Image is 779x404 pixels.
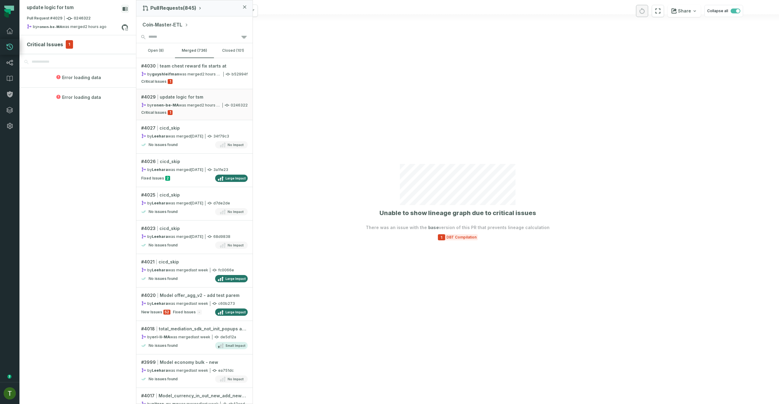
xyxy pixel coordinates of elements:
[141,267,248,273] div: fc0066e
[141,103,221,108] div: by was merged
[136,321,253,354] a: #4018total_mediation_sdk_not_init_popups add to hourlybyori-li-MAwas merged[DATE] 3:43:43 PMde5d1...
[141,158,248,165] div: # 4026
[160,292,239,298] span: Model offer_agg_v2 - add test parem
[136,120,253,154] a: #4027cicd_skipbyLeeharawas merged[DATE] 3:51:34 PM34f79c3No issues foundNo Impact
[27,24,121,31] div: by was merged
[438,234,445,240] span: 1
[141,167,248,172] div: 3a1fe23
[202,72,224,76] relative-time: Sep 28, 2025, 2:50 PM GMT+3
[141,94,248,100] div: # 4029
[141,103,248,108] div: 0246322
[121,23,129,31] a: View on github
[148,209,178,214] h4: No issues found
[225,176,246,181] span: Large Impact
[159,192,180,198] span: cicd_skip
[366,225,550,231] p: There was an issue with the version of this PR that prevents lineage calculation
[141,200,248,206] div: d7de2de
[141,225,248,232] div: # 4023
[214,43,253,58] button: closed (101)
[141,234,248,239] div: 68d9838
[136,254,253,287] a: #4021cicd_skipbyLeeharawas merged[DATE] 6:49:12 PMfc0066eNo issues foundLarge Impact
[191,167,203,172] relative-time: Sep 25, 2025, 3:00 PM GMT+3
[27,16,91,22] span: Pull Request #4029 0246322
[141,334,210,340] div: by was merged
[141,192,248,198] div: # 4025
[191,368,208,373] relative-time: Sep 21, 2025, 3:42 PM GMT+3
[191,201,203,205] relative-time: Sep 25, 2025, 2:43 PM GMT+3
[191,301,208,306] relative-time: Sep 21, 2025, 5:50 PM GMT+3
[141,200,203,206] div: by was merged
[141,301,208,306] div: by was merged
[159,225,180,232] span: cicd_skip
[152,167,168,172] strong: Leehara
[141,259,248,265] div: # 4021
[159,393,248,399] span: Model_currency_in_out_new_add_new_features
[428,225,439,230] span: base
[228,243,243,248] span: No Impact
[160,63,226,69] span: team chest reward fix starts at
[141,125,248,131] div: # 4027
[136,58,253,89] a: #4030team chest reward fix starts atbyguyshleifmanwas merged[DATE] 2:50:16 PMb52994fCritical Issues1
[148,243,178,248] h4: No issues found
[27,41,63,48] h4: Critical Issues
[136,354,253,388] a: #3999Model economy bulk - newbyLeeharawas merged[DATE] 3:42:15 PMea751dcNo issues foundNo Impact
[141,71,248,77] div: b52994f
[66,40,73,49] span: 1
[141,63,248,69] div: # 4030
[7,374,12,379] div: Tooltip anchor
[228,142,243,147] span: No Impact
[148,377,178,381] h4: No issues found
[62,94,101,100] span: Error loading data
[704,5,743,17] button: Collapse all
[152,301,168,306] strong: Leehara
[159,259,179,265] span: cicd_skip
[163,310,170,315] span: 52
[152,335,170,339] strong: ori-li-MA
[668,5,701,17] button: Share
[4,387,16,399] img: avatar of Tomer Galun
[141,326,248,332] div: # 4018
[193,335,210,339] relative-time: Sep 21, 2025, 3:43 PM GMT+3
[141,301,248,306] div: c60b273
[136,89,253,120] a: #4029update logic for tsmbyronen-be-MAwas merged[DATE] 2:45:53 PM0246322Critical Issues1
[225,276,246,281] span: Large Impact
[160,359,218,365] span: Model economy bulk - new
[141,134,248,139] div: 34f79c3
[142,21,188,29] button: Coin-Master-ETL
[191,134,203,138] relative-time: Sep 25, 2025, 3:51 PM GMT+3
[438,234,478,240] button: 1DBT Compilation
[165,176,170,181] span: 2
[160,94,203,100] span: update logic for tsm
[152,72,179,76] strong: guyshleifman
[197,310,202,315] span: -
[27,40,129,49] button: Critical Issues1
[175,43,214,58] button: merged (736)
[159,326,248,332] span: total_mediation_sdk_not_init_popups add to hourly
[141,393,248,399] div: # 4017
[152,234,168,239] strong: Leehara
[228,377,243,381] span: No Impact
[148,343,178,348] h4: No issues found
[148,276,178,281] h4: No issues found
[142,5,202,11] button: Pull Requests(845)
[168,79,173,84] span: 1
[225,343,245,348] span: Small Impact
[152,268,168,272] strong: Leehara
[62,75,101,81] span: Error loading data
[136,154,253,187] a: #4026cicd_skipbyLeeharawas merged[DATE] 3:00:31 PM3a1fe23Fixed Issues2Large Impact
[159,125,180,131] span: cicd_skip
[141,267,208,273] div: by was merged
[136,43,175,58] button: open (8)
[141,310,162,315] span: New Issues
[148,142,178,147] h4: No issues found
[168,110,173,115] span: 1
[152,201,168,205] strong: Leehara
[141,368,208,373] div: by was merged
[141,292,248,298] div: # 4020
[191,268,208,272] relative-time: Sep 21, 2025, 6:49 PM GMT+3
[141,71,222,77] div: by was merged
[136,287,253,321] a: #4020Model offer_agg_v2 - add test parembyLeeharawas merged[DATE] 5:50:57 PMc60b273New Issues52Fi...
[160,158,180,165] span: cicd_skip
